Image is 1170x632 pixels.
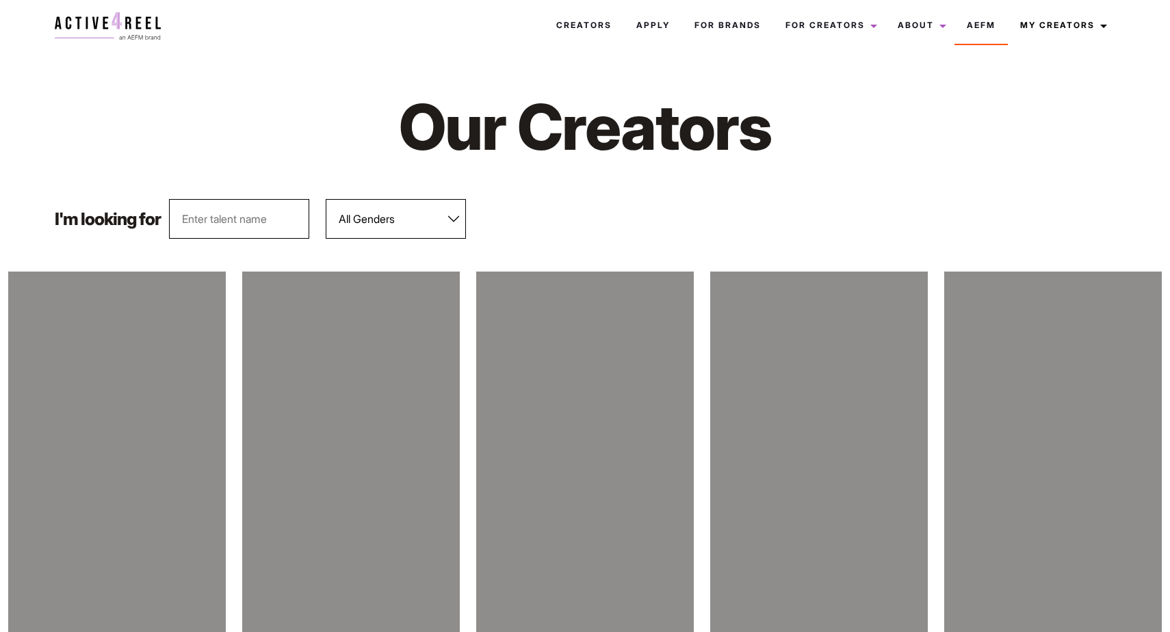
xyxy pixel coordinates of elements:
a: For Creators [773,7,885,44]
a: AEFM [954,7,1008,44]
a: Apply [624,7,682,44]
input: Enter talent name [169,199,309,239]
p: I'm looking for [55,211,161,228]
a: For Brands [682,7,773,44]
h1: Our Creators [279,88,891,166]
a: Creators [544,7,624,44]
a: About [885,7,954,44]
img: a4r-logo.svg [55,12,161,40]
a: My Creators [1008,7,1115,44]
